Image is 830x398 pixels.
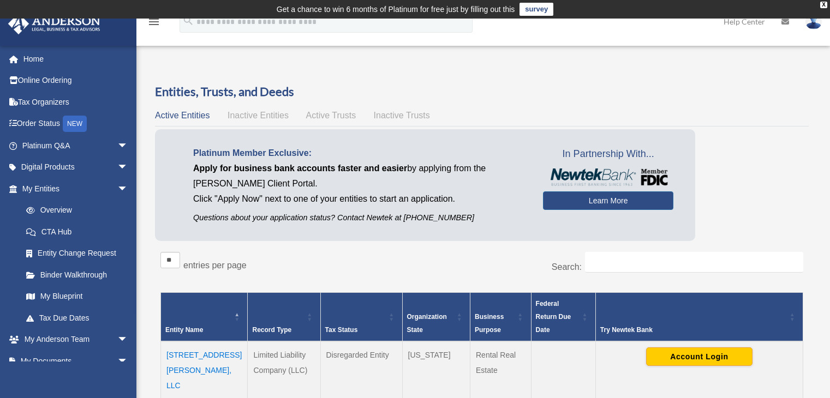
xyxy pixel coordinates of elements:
span: Inactive Trusts [374,111,430,120]
span: arrow_drop_down [117,156,139,179]
span: Active Trusts [306,111,356,120]
p: Platinum Member Exclusive: [193,146,527,161]
span: Entity Name [165,326,203,334]
a: Binder Walkthrough [15,264,139,286]
span: Tax Status [325,326,358,334]
span: arrow_drop_down [117,178,139,200]
a: CTA Hub [15,221,139,243]
th: Business Purpose: Activate to sort [470,292,532,341]
img: NewtekBankLogoSM.png [548,168,668,186]
span: Federal Return Due Date [536,300,571,334]
a: Overview [15,200,134,221]
label: entries per page [183,261,247,270]
i: menu [147,15,160,28]
a: My Entitiesarrow_drop_down [8,178,139,200]
label: Search: [552,262,582,272]
a: My Documentsarrow_drop_down [8,350,145,372]
th: Organization State: Activate to sort [402,292,470,341]
img: Anderson Advisors Platinum Portal [5,13,104,34]
a: Learn More [543,191,673,210]
div: close [820,2,827,8]
a: Entity Change Request [15,243,139,264]
a: Platinum Q&Aarrow_drop_down [8,135,145,156]
p: Click "Apply Now" next to one of your entities to start an application. [193,191,527,207]
span: Apply for business bank accounts faster and easier [193,164,407,173]
a: Tax Organizers [8,91,145,113]
span: Inactive Entities [228,111,289,120]
a: menu [147,19,160,28]
span: Organization State [407,313,447,334]
p: by applying from the [PERSON_NAME] Client Portal. [193,161,527,191]
th: Record Type: Activate to sort [248,292,320,341]
a: Order StatusNEW [8,113,145,135]
div: Try Newtek Bank [600,323,786,336]
th: Tax Status: Activate to sort [320,292,402,341]
a: My Blueprint [15,286,139,307]
a: My Anderson Teamarrow_drop_down [8,329,145,351]
button: Account Login [646,347,753,366]
a: Digital Productsarrow_drop_down [8,156,145,178]
th: Entity Name: Activate to invert sorting [161,292,248,341]
span: Record Type [252,326,291,334]
a: survey [520,3,553,16]
h3: Entities, Trusts, and Deeds [155,83,809,100]
span: Business Purpose [475,313,504,334]
span: arrow_drop_down [117,350,139,372]
th: Try Newtek Bank : Activate to sort [595,292,803,341]
div: Get a chance to win 6 months of Platinum for free just by filling out this [277,3,515,16]
div: NEW [63,116,87,132]
a: Home [8,48,145,70]
a: Account Login [646,352,753,360]
span: In Partnership With... [543,146,673,163]
th: Federal Return Due Date: Activate to sort [531,292,595,341]
i: search [182,15,194,27]
span: arrow_drop_down [117,329,139,351]
img: User Pic [805,14,822,29]
p: Questions about your application status? Contact Newtek at [PHONE_NUMBER] [193,211,527,225]
span: Active Entities [155,111,210,120]
a: Online Ordering [8,70,145,92]
span: arrow_drop_down [117,135,139,157]
a: Tax Due Dates [15,307,139,329]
